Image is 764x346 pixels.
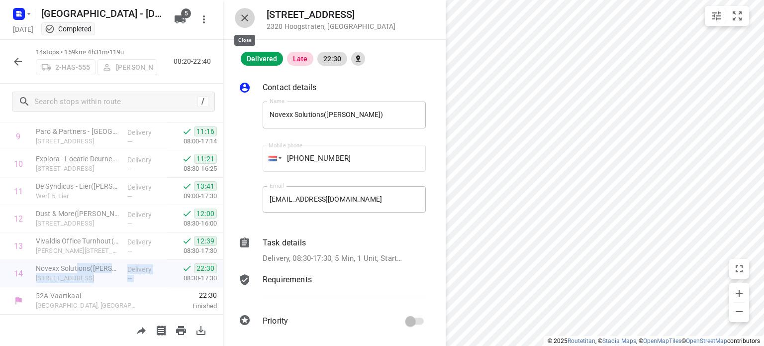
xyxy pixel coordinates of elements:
[36,236,119,246] p: Vivaldis Office Turnhout([PERSON_NAME])
[351,52,365,66] div: Show driver's finish location
[705,6,749,26] div: small contained button group
[267,9,396,20] h5: [STREET_ADDRESS]
[36,164,119,174] p: [STREET_ADDRESS]
[194,263,217,273] span: 22:30
[36,209,119,219] p: Dust & More(Tamara Ecran)
[127,182,164,192] p: Delivery
[127,155,164,165] p: Delivery
[45,24,92,34] div: This project completed. You cannot make any changes to it.
[263,253,404,264] p: Delivery, 08:30-17:30, 5 Min, 1 Unit, Startdatum: [DATE]. Welkom bij een nieuwe klant! Fruiteraar...
[168,246,217,256] p: 08:30-17:30
[127,220,132,228] span: —
[263,145,282,172] div: Netherlands: + 31
[36,191,119,201] p: Werf 5, Lier
[643,338,681,345] a: OpenMapTiles
[14,241,23,251] div: 13
[151,325,171,335] span: Print shipping labels
[127,165,132,173] span: —
[194,9,214,29] button: More
[194,181,217,191] span: 13:41
[182,154,192,164] svg: Done
[548,338,760,345] li: © 2025 , © , © © contributors
[182,236,192,246] svg: Done
[36,126,119,136] p: Paro & Partners - Deurne(Zonhild)
[36,301,139,311] p: [GEOGRAPHIC_DATA], [GEOGRAPHIC_DATA]
[174,56,215,67] p: 08:20-22:40
[568,338,595,345] a: Routetitan
[194,126,217,136] span: 11:16
[36,136,119,146] p: [STREET_ADDRESS]
[269,143,302,148] label: Mobile phone
[182,181,192,191] svg: Done
[36,154,119,164] p: Explora - Locatie Deurne(Tom Metellus)
[171,325,191,335] span: Print route
[239,82,426,96] div: Contact details
[194,154,217,164] span: 11:21
[263,237,306,249] p: Task details
[107,48,109,56] span: •
[168,136,217,146] p: 08:00-17:14
[127,193,132,200] span: —
[263,274,312,286] p: Requirements
[16,132,20,141] div: 9
[109,48,124,56] span: 119u
[127,138,132,145] span: —
[191,325,211,335] span: Download route
[707,6,727,26] button: Map settings
[36,246,119,256] p: Antoine Coppenslaan 27, Turnhout
[36,219,119,229] p: Turnhoutsebaan 89/bus 1, Schilde
[602,338,636,345] a: Stadia Maps
[168,273,217,283] p: 08:30-17:30
[239,237,426,264] div: Task detailsDelivery, 08:30-17:30, 5 Min, 1 Unit, Startdatum: [DATE]. Welkom bij een nieuwe klant...
[36,291,139,301] p: 52A Vaartkaai
[36,48,157,57] p: 14 stops • 159km • 4h31m
[36,181,119,191] p: De Syndicus - Lier(Ingrid Lens)
[182,209,192,219] svg: Done
[151,301,217,311] p: Finished
[127,275,132,282] span: —
[727,6,747,26] button: Fit zoom
[36,263,119,273] p: Novexx Solutions(Bianca Vermeulen)
[127,264,164,274] p: Delivery
[263,315,288,327] p: Priority
[127,237,164,247] p: Delivery
[263,145,426,172] input: 1 (702) 123-4567
[686,338,727,345] a: OpenStreetMap
[168,164,217,174] p: 08:30-16:25
[241,55,283,63] span: Delivered
[14,214,23,224] div: 12
[14,269,23,278] div: 14
[317,55,347,63] span: 22:30
[34,94,197,110] input: Search stops within route
[36,273,119,283] p: Veilingstraat 61, Hoogstraten
[287,55,313,63] span: Late
[267,22,396,30] p: 2320 Hoogstraten , [GEOGRAPHIC_DATA]
[182,126,192,136] svg: Done
[194,209,217,219] span: 12:00
[170,9,190,29] button: 5
[127,127,164,137] p: Delivery
[263,82,316,94] p: Contact details
[14,159,23,169] div: 10
[127,247,132,255] span: —
[181,8,191,18] span: 5
[239,274,426,304] div: Requirements
[197,96,208,107] div: /
[194,236,217,246] span: 12:39
[168,219,217,229] p: 08:30-16:00
[14,187,23,196] div: 11
[131,325,151,335] span: Share route
[127,210,164,220] p: Delivery
[151,290,217,300] span: 22:30
[182,263,192,273] svg: Done
[168,191,217,201] p: 09:00-17:30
